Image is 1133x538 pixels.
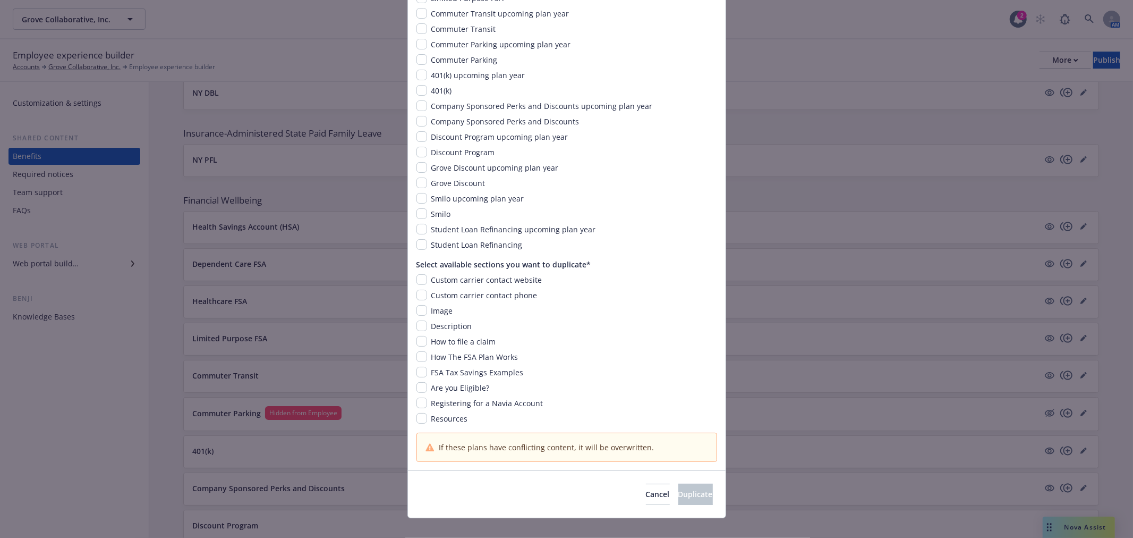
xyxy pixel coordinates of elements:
[431,337,496,347] span: How to file a claim
[431,163,559,173] span: Grove Discount upcoming plan year
[431,9,569,19] span: Commuter Transit upcoming plan year
[431,116,580,127] span: Company Sponsored Perks and Discounts
[678,489,713,499] span: Duplicate
[431,39,571,49] span: Commuter Parking upcoming plan year
[431,224,596,234] span: Student Loan Refinancing upcoming plan year
[431,367,524,377] span: FSA Tax Savings Examples
[431,321,472,331] span: Description
[431,383,490,393] span: Are you Eligible?
[678,484,713,505] button: Duplicate
[431,101,653,111] span: Company Sponsored Perks and Discounts upcoming plan year
[431,86,452,96] span: 401(k)
[431,352,518,362] span: How The FSA Plan Works
[431,290,538,300] span: Custom carrier contact phone
[646,484,670,505] button: Cancel
[439,442,654,453] span: If these plans have conflicting content, it will be overwritten.
[431,132,568,142] span: Discount Program upcoming plan year
[431,147,495,157] span: Discount Program
[431,240,523,250] span: Student Loan Refinancing
[431,209,451,219] span: Smilo
[431,55,498,65] span: Commuter Parking
[431,398,543,408] span: Registering for a Navia Account
[431,194,524,204] span: Smilo upcoming plan year
[646,489,670,499] span: Cancel
[431,178,485,188] span: Grove Discount
[431,275,542,285] span: Custom carrier contact website
[431,24,496,34] span: Commuter Transit
[431,70,525,80] span: 401(k) upcoming plan year
[431,306,453,316] span: Image
[416,259,717,270] div: Select available sections you want to duplicate*
[431,414,468,424] span: Resources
